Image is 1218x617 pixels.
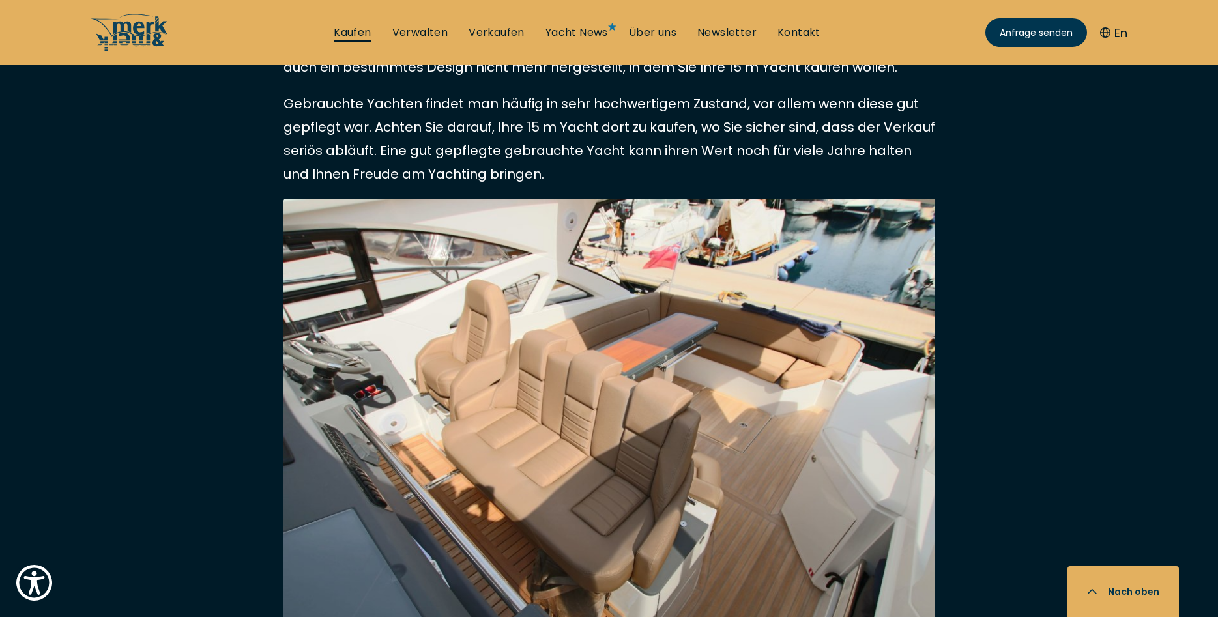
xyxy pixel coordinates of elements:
a: Kaufen [334,25,371,40]
p: Gebrauchte Yachten findet man häufig in sehr hochwertigem Zustand, vor allem wenn diese gut gepfl... [283,92,935,186]
button: En [1100,24,1127,42]
a: Kontakt [777,25,820,40]
button: Show Accessibility Preferences [13,562,55,604]
a: Anfrage senden [985,18,1087,47]
button: Nach oben [1067,566,1179,617]
a: Verkaufen [469,25,525,40]
span: Anfrage senden [1000,26,1073,40]
a: Newsletter [697,25,757,40]
a: Yacht News [545,25,608,40]
a: Verwalten [392,25,448,40]
a: Über uns [629,25,676,40]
